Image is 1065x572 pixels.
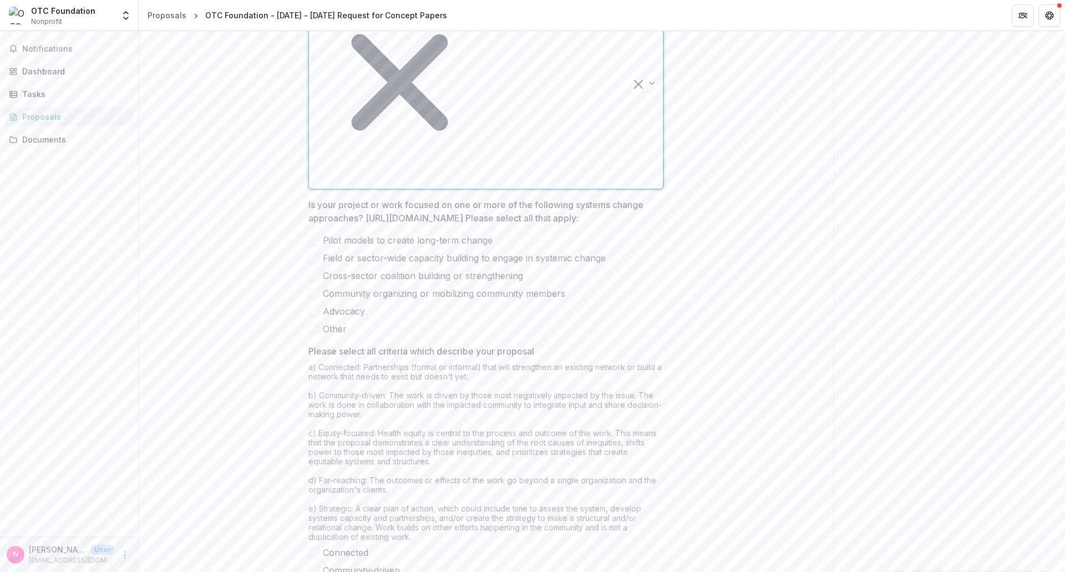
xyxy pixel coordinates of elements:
[13,551,18,558] div: Nathan
[22,111,125,123] div: Proposals
[22,88,125,100] div: Tasks
[91,545,114,555] p: User
[4,62,134,80] a: Dashboard
[308,362,663,546] div: a) Connected: Partnerships (formal or informal) that will strengthen an existing network or build...
[323,269,523,282] span: Cross-sector coalition building or strengthening
[308,198,657,225] p: Is your project or work focused on one or more of the following systems change approaches? [URL][...
[323,546,368,559] span: Connected
[118,4,134,27] button: Open entity switcher
[323,322,347,336] span: Other
[22,65,125,77] div: Dashboard
[31,5,95,17] div: OTC Foundation
[29,544,87,555] p: [PERSON_NAME]
[29,555,114,565] p: [EMAIL_ADDRESS][DOMAIN_NAME]
[148,9,186,21] div: Proposals
[22,44,129,54] span: Notifications
[308,345,534,358] p: Please select all criteria which describe your proposal
[143,7,452,23] nav: breadcrumb
[205,9,447,21] div: OTC Foundation - [DATE] - [DATE] Request for Concept Papers
[4,40,134,58] button: Notifications
[22,134,125,145] div: Documents
[143,7,191,23] a: Proposals
[31,17,62,27] span: Nonprofit
[1012,4,1034,27] button: Partners
[323,234,493,247] span: Pilot models to create long-term change
[634,77,643,90] div: Clear selected options
[4,85,134,103] a: Tasks
[4,130,134,149] a: Documents
[9,7,27,24] img: OTC Foundation
[4,108,134,126] a: Proposals
[1038,4,1061,27] button: Get Help
[323,287,565,300] span: Community organizing or mobilizing community members
[323,305,365,318] span: Advocacy
[118,548,131,561] button: More
[323,251,606,265] span: Field or sector-wide capacity building to engage in systemic change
